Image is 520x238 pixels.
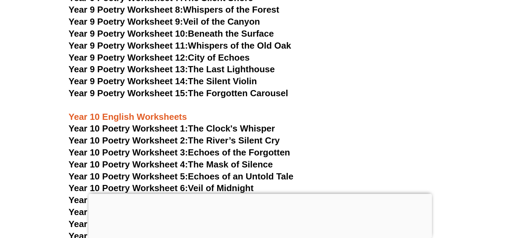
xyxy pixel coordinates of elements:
[69,16,183,27] span: Year 9 Poetry Worksheet 9:
[69,147,188,158] span: Year 10 Poetry Worksheet 3:
[69,147,290,158] a: Year 10 Poetry Worksheet 3:Echoes of the Forgotten
[69,76,257,86] a: Year 9 Poetry Worksheet 14:The Silent Violin
[69,52,250,63] a: Year 9 Poetry Worksheet 12:City of Echoes
[69,219,305,229] a: Year 10 Poetry Worksheet 9:The Lament of the Lost City
[69,195,281,205] a: Year 10 Poetry Worksheet 7:Whispers in the Stone
[69,88,188,98] span: Year 9 Poetry Worksheet 15:
[69,123,188,134] span: Year 10 Poetry Worksheet 1:
[69,219,188,229] span: Year 10 Poetry Worksheet 9:
[69,40,291,51] a: Year 9 Poetry Worksheet 11:Whispers of the Old Oak
[69,64,275,74] a: Year 9 Poetry Worksheet 13:The Last Lighthouse
[69,183,188,193] span: Year 10 Poetry Worksheet 6:
[406,161,520,238] iframe: Chat Widget
[69,195,188,205] span: Year 10 Poetry Worksheet 7:
[69,207,309,217] a: Year 10 Poetry Worksheet 8:Silent Waves, Silent Wounds
[69,159,188,170] span: Year 10 Poetry Worksheet 4:
[69,183,254,193] a: Year 10 Poetry Worksheet 6:Veil of Midnight
[69,28,188,39] span: Year 9 Poetry Worksheet 10:
[69,76,188,86] span: Year 9 Poetry Worksheet 14:
[69,4,183,15] span: Year 9 Poetry Worksheet 8:
[69,123,275,134] a: Year 10 Poetry Worksheet 1:The Clock's Whisper
[69,100,452,123] h3: Year 10 English Worksheets
[69,135,280,146] a: Year 10 Poetry Worksheet 2:The River’s Silent Cry
[69,64,188,74] span: Year 9 Poetry Worksheet 13:
[69,16,260,27] a: Year 9 Poetry Worksheet 9:Veil of the Canyon
[69,171,294,181] a: Year 10 Poetry Worksheet 5:Echoes of an Untold Tale
[69,4,279,15] a: Year 9 Poetry Worksheet 8:Whispers of the Forest
[69,28,274,39] a: Year 9 Poetry Worksheet 10:Beneath the Surface
[69,207,188,217] span: Year 10 Poetry Worksheet 8:
[69,135,188,146] span: Year 10 Poetry Worksheet 2:
[69,52,188,63] span: Year 9 Poetry Worksheet 12:
[88,194,432,236] iframe: Advertisement
[69,159,273,170] a: Year 10 Poetry Worksheet 4:The Mask of Silence
[69,40,188,51] span: Year 9 Poetry Worksheet 11:
[69,171,188,181] span: Year 10 Poetry Worksheet 5:
[69,88,288,98] a: Year 9 Poetry Worksheet 15:The Forgotten Carousel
